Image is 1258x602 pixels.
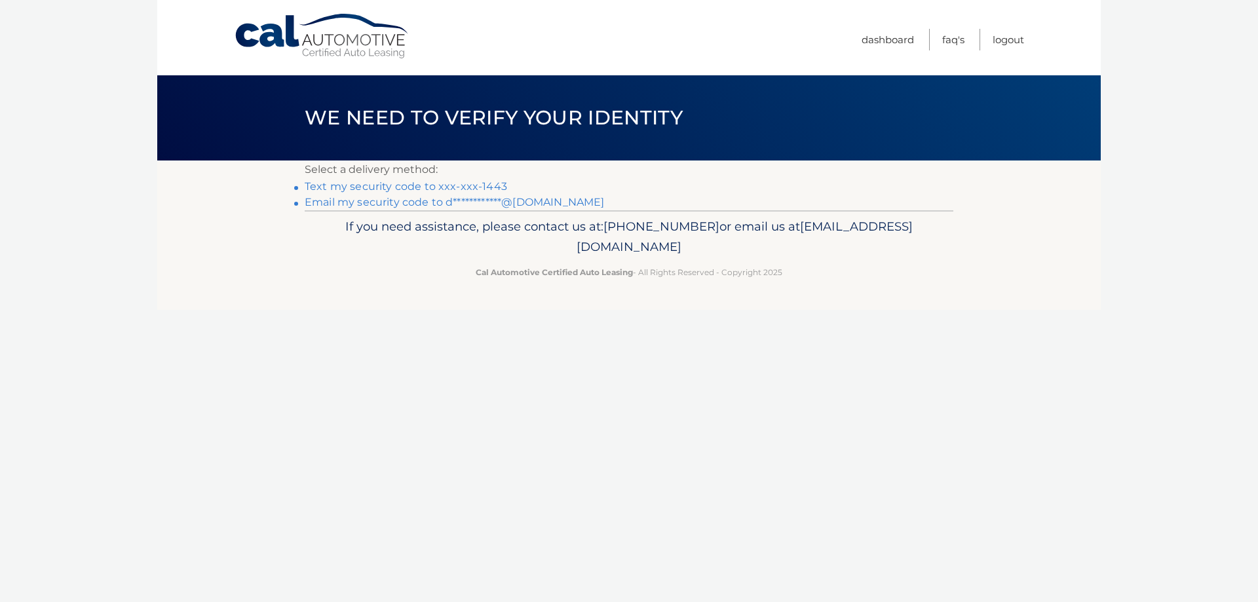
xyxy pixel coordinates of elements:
a: Text my security code to xxx-xxx-1443 [305,180,507,193]
span: We need to verify your identity [305,105,683,130]
p: Select a delivery method: [305,160,953,179]
span: [PHONE_NUMBER] [603,219,719,234]
p: If you need assistance, please contact us at: or email us at [313,216,945,258]
a: Cal Automotive [234,13,411,60]
a: Logout [993,29,1024,50]
a: FAQ's [942,29,964,50]
a: Dashboard [862,29,914,50]
strong: Cal Automotive Certified Auto Leasing [476,267,633,277]
p: - All Rights Reserved - Copyright 2025 [313,265,945,279]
